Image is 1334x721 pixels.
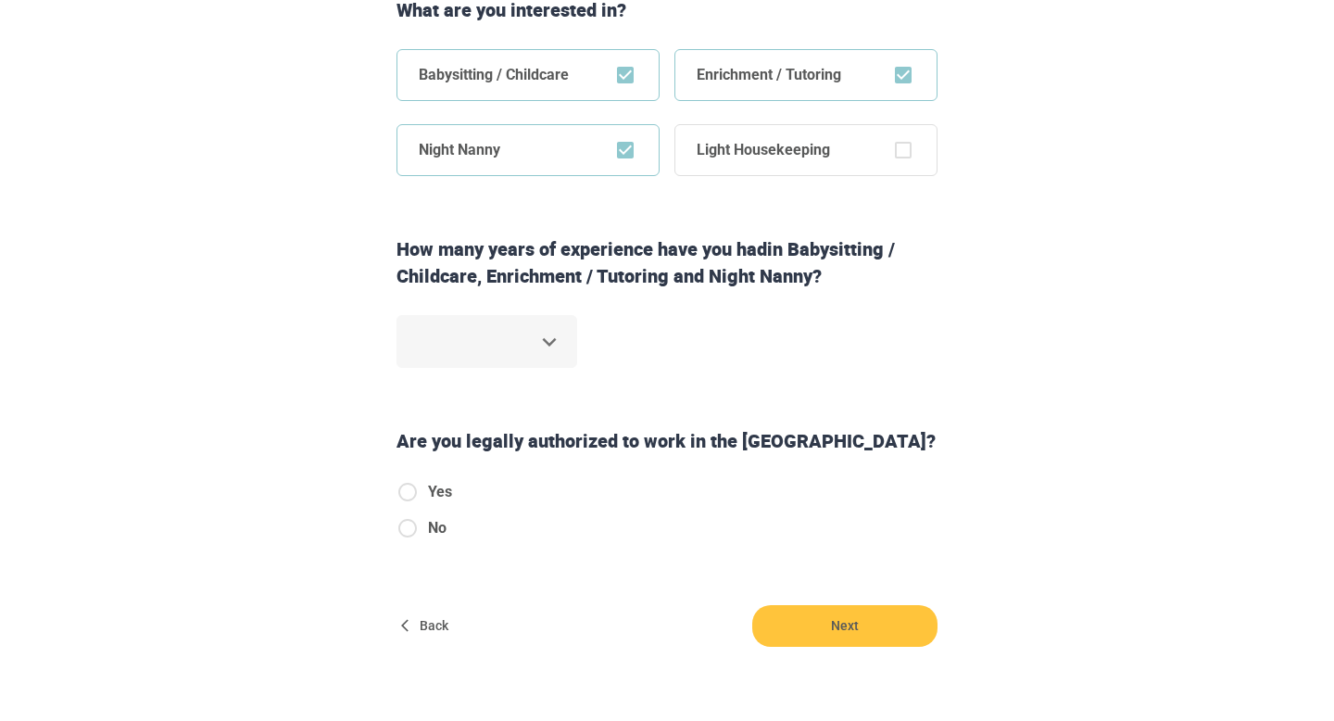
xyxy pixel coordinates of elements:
[674,49,863,101] span: Enrichment / Tutoring
[396,605,456,647] button: Back
[428,481,452,503] span: Yes
[396,49,591,101] span: Babysitting / Childcare
[674,124,852,176] span: Light Housekeeping
[396,124,522,176] span: Night Nanny
[428,517,447,539] span: No
[752,605,938,647] button: Next
[389,428,945,455] div: Are you legally authorized to work in the [GEOGRAPHIC_DATA]?
[396,481,467,553] div: authorizedToWorkInUS
[396,315,577,368] div: ​
[389,236,945,289] div: How many years of experience have you had in Babysitting / Childcare, Enrichment / Tutoring and N...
